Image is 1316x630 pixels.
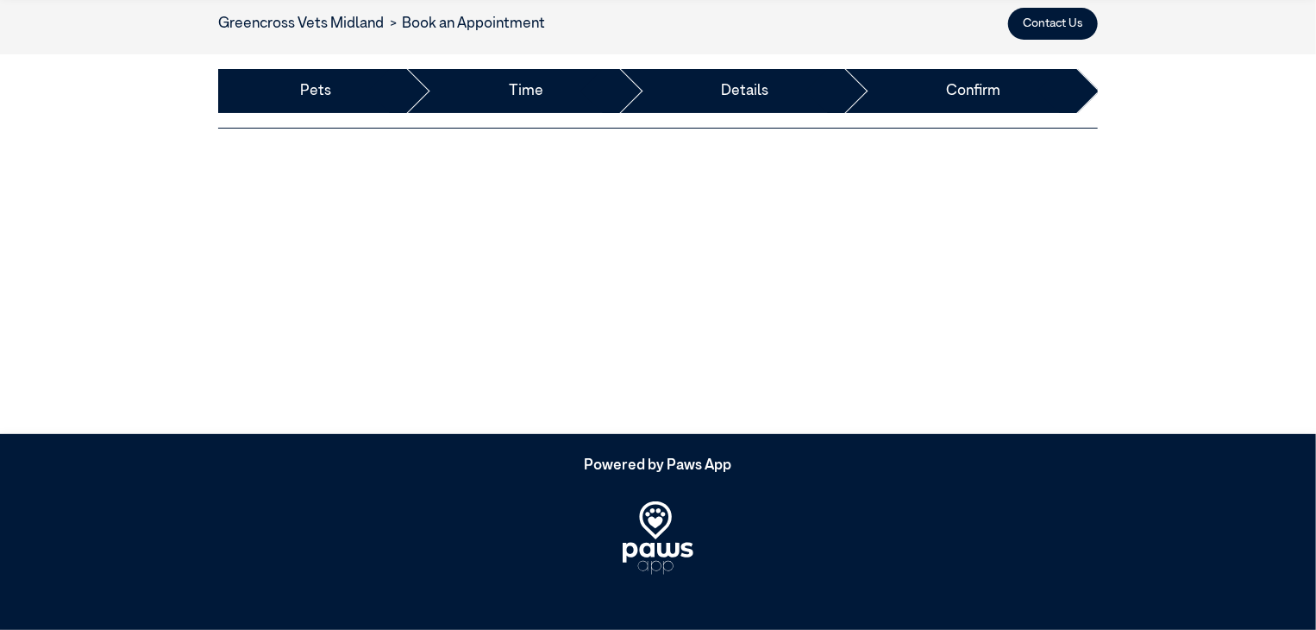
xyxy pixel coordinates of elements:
[300,80,331,103] a: Pets
[623,501,693,575] img: PawsApp
[384,13,546,35] li: Book an Appointment
[218,16,384,31] a: Greencross Vets Midland
[947,80,1001,103] a: Confirm
[218,457,1098,475] h5: Powered by Paws App
[509,80,543,103] a: Time
[1008,8,1098,40] button: Contact Us
[721,80,768,103] a: Details
[218,13,546,35] nav: breadcrumb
